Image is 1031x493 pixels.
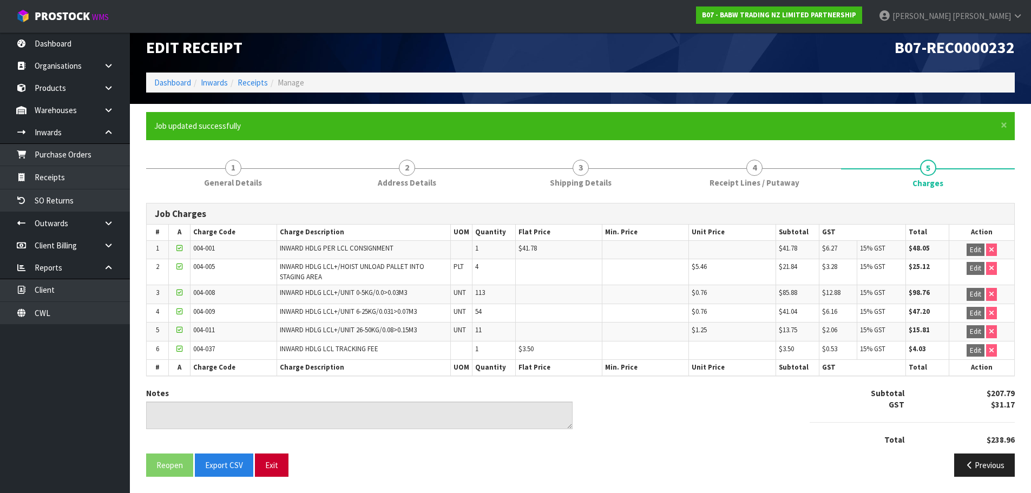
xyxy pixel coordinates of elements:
[860,325,885,334] span: 15% GST
[280,262,424,281] span: INWARD HDLG LCL+/HOIST UNLOAD PALLET INTO STAGING AREA
[909,344,926,353] strong: $4.03
[692,288,707,297] span: $0.76
[475,307,482,316] span: 54
[991,399,1015,410] strong: $31.17
[193,288,215,297] span: 004-008
[779,244,797,253] span: $41.78
[147,304,168,323] td: 4
[892,11,951,21] span: [PERSON_NAME]
[146,453,193,477] button: Reopen
[147,341,168,360] td: 6
[779,307,797,316] span: $41.04
[909,325,930,334] strong: $15.81
[515,360,602,376] th: Flat Price
[454,307,466,316] span: UNT
[168,225,190,240] th: A
[692,307,707,316] span: $0.76
[472,360,515,376] th: Quantity
[710,177,799,188] span: Receipt Lines / Putaway
[987,388,1015,398] strong: $207.79
[515,225,602,240] th: Flat Price
[602,360,689,376] th: Min. Price
[779,288,797,297] span: $85.88
[450,360,472,376] th: UOM
[884,435,904,445] strong: Total
[779,325,797,334] span: $13.75
[573,160,589,176] span: 3
[454,262,464,271] span: PLT
[16,9,30,23] img: cube-alt.png
[949,225,1014,240] th: Action
[190,225,277,240] th: Charge Code
[906,360,949,376] th: Total
[949,360,1014,376] th: Action
[193,262,215,271] span: 004-005
[819,225,905,240] th: GST
[280,344,378,353] span: INWARD HDLG LCL TRACKING FEE
[689,360,776,376] th: Unit Price
[277,225,450,240] th: Charge Description
[518,244,537,253] span: $41.78
[954,453,1015,477] button: Previous
[193,307,215,316] span: 004-009
[987,435,1015,445] strong: $238.96
[155,209,1006,219] h3: Job Charges
[475,344,478,353] span: 1
[147,225,168,240] th: #
[193,244,215,253] span: 004-001
[895,37,1015,57] span: B07-REC0000232
[147,285,168,304] td: 3
[746,160,763,176] span: 4
[280,307,417,316] span: INWARD HDLG LCL+/UNIT 6-25KG/0.031>0.07M3
[146,37,242,57] span: Edit Receipt
[967,344,984,357] button: Edit
[475,244,478,253] span: 1
[692,325,707,334] span: $1.25
[822,244,837,253] span: $6.27
[472,225,515,240] th: Quantity
[689,225,776,240] th: Unit Price
[967,262,984,275] button: Edit
[822,344,837,353] span: $0.53
[909,288,930,297] strong: $98.76
[822,288,840,297] span: $12.88
[906,225,949,240] th: Total
[909,244,930,253] strong: $48.05
[871,388,904,398] strong: Subtotal
[278,77,304,88] span: Manage
[860,344,885,353] span: 15% GST
[35,9,90,23] span: ProStock
[255,453,288,477] button: Exit
[860,244,885,253] span: 15% GST
[860,288,885,297] span: 15% GST
[193,344,215,353] span: 004-037
[147,323,168,341] td: 5
[280,325,417,334] span: INWARD HDLG LCL+/UNIT 26-50KG/0.08>0.15M3
[475,262,478,271] span: 4
[475,288,485,297] span: 113
[967,288,984,301] button: Edit
[909,307,930,316] strong: $47.20
[860,262,885,271] span: 15% GST
[92,12,109,22] small: WMS
[147,259,168,285] td: 2
[454,325,466,334] span: UNT
[912,178,943,189] span: Charges
[518,344,534,353] span: $3.50
[193,325,215,334] span: 004-011
[920,160,936,176] span: 5
[776,360,819,376] th: Subtotal
[168,360,190,376] th: A
[1001,117,1007,133] span: ×
[475,325,482,334] span: 11
[819,360,905,376] th: GST
[399,160,415,176] span: 2
[277,360,450,376] th: Charge Description
[225,160,241,176] span: 1
[702,10,856,19] strong: B07 - BABW TRADING NZ LIMITED PARTNERSHIP
[953,11,1011,21] span: [PERSON_NAME]
[779,344,794,353] span: $3.50
[147,360,168,376] th: #
[860,307,885,316] span: 15% GST
[550,177,612,188] span: Shipping Details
